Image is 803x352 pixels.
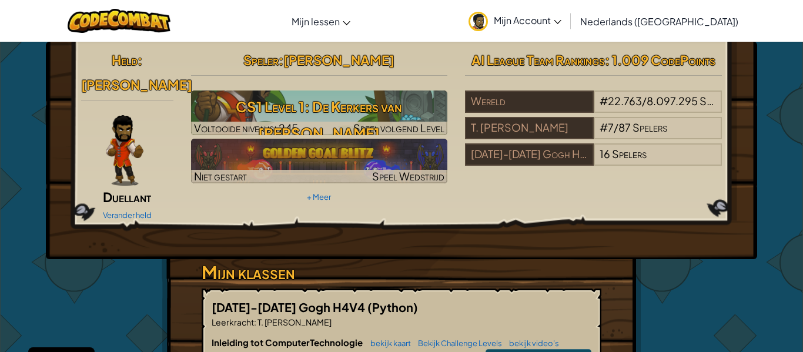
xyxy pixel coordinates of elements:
[307,192,331,202] a: + Meer
[647,94,698,108] span: 8.097.295
[191,90,448,135] a: Speel volgend Level
[243,52,279,68] span: Speler
[367,300,418,314] span: (Python)
[292,15,340,28] span: Mijn lessen
[605,52,715,68] span: : 1.009 CodePoints
[608,94,642,108] span: 22.763
[600,94,608,108] span: #
[202,259,601,286] h3: Mijn klassen
[212,317,254,327] span: Leerkracht
[68,9,170,33] img: CodeCombat logo
[254,317,256,327] span: :
[138,52,142,68] span: :
[191,93,448,146] h3: CS1 Level 1: De Kerkers van [PERSON_NAME]
[608,120,614,134] span: 7
[191,139,448,183] a: Niet gestartSpeel Wedstrijd
[286,5,356,37] a: Mijn lessen
[364,338,411,348] a: bekijk kaart
[469,12,488,31] img: avatar
[574,5,744,37] a: Nederlands ([GEOGRAPHIC_DATA])
[81,76,192,93] span: [PERSON_NAME]
[191,90,448,135] img: CS1 Level 1: De Kerkers van Kithgard
[465,155,722,168] a: [DATE]-[DATE] Gogh H4V416Spelers
[194,169,247,183] span: Niet gestart
[112,52,138,68] span: Held
[106,115,143,186] img: duelist-pose.png
[465,90,593,113] div: Wereld
[465,102,722,115] a: Wereld#22.763/8.097.295Spelers
[256,317,332,327] span: T. [PERSON_NAME]
[580,15,738,28] span: Nederlands ([GEOGRAPHIC_DATA])
[279,52,283,68] span: :
[465,143,593,166] div: [DATE]-[DATE] Gogh H4V4
[700,94,734,108] span: Spelers
[471,52,605,68] span: AI League Team Rankings
[465,117,593,139] div: T. [PERSON_NAME]
[612,147,647,160] span: Spelers
[494,14,561,26] span: Mijn Account
[283,52,394,68] span: [PERSON_NAME]
[614,120,618,134] span: /
[642,94,647,108] span: /
[618,120,631,134] span: 87
[212,300,367,314] span: [DATE]-[DATE] Gogh H4V4
[372,169,444,183] span: Speel Wedstrijd
[103,189,151,205] span: Duellant
[503,338,559,348] a: bekijk video's
[191,139,448,183] img: Golden Goal
[103,210,152,220] a: Verander held
[412,338,502,348] a: Bekijk Challenge Levels
[465,128,722,142] a: T. [PERSON_NAME]#7/87Spelers
[600,120,608,134] span: #
[600,147,610,160] span: 16
[212,337,364,348] span: Inleiding tot ComputerTechnologie
[633,120,667,134] span: Spelers
[463,2,567,39] a: Mijn Account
